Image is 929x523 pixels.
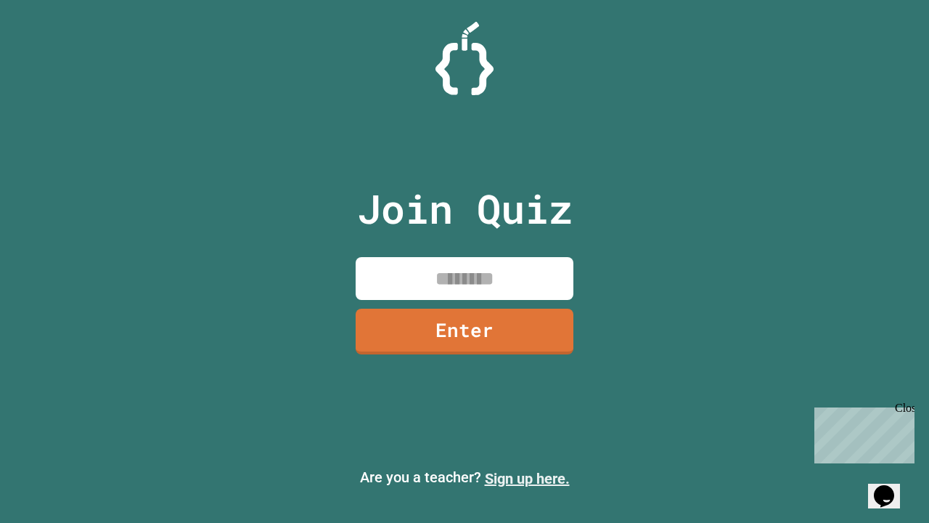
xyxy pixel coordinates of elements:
iframe: chat widget [809,402,914,463]
p: Are you a teacher? [12,466,917,490]
a: Enter [356,309,573,354]
img: Logo.svg [435,22,494,95]
a: Sign up here. [485,470,570,487]
div: Chat with us now!Close [6,6,100,92]
iframe: chat widget [868,465,914,508]
p: Join Quiz [357,179,573,239]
